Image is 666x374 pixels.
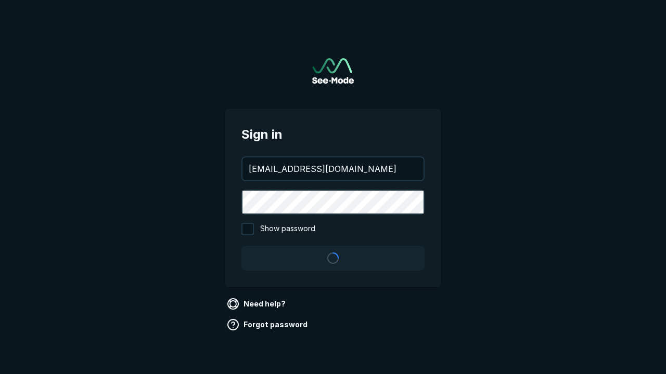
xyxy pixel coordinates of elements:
input: your@email.com [242,157,424,180]
span: Sign in [241,125,425,144]
span: Show password [260,223,315,235]
a: Forgot password [225,316,312,333]
img: See-Mode Logo [312,58,354,84]
a: Go to sign in [312,58,354,84]
a: Need help? [225,296,290,312]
